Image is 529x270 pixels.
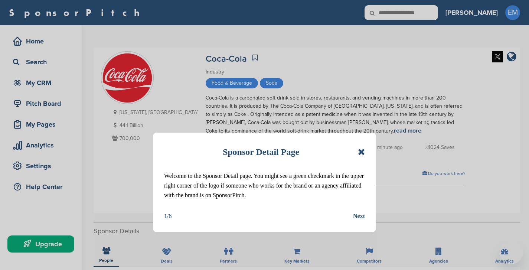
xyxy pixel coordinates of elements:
button: Next [353,211,365,221]
h1: Sponsor Detail Page [223,144,299,160]
div: 1/8 [164,211,172,221]
p: Welcome to the Sponsor Detail page. You might see a green checkmark in the upper right corner of ... [164,171,365,200]
iframe: Button to launch messaging window [499,240,523,264]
